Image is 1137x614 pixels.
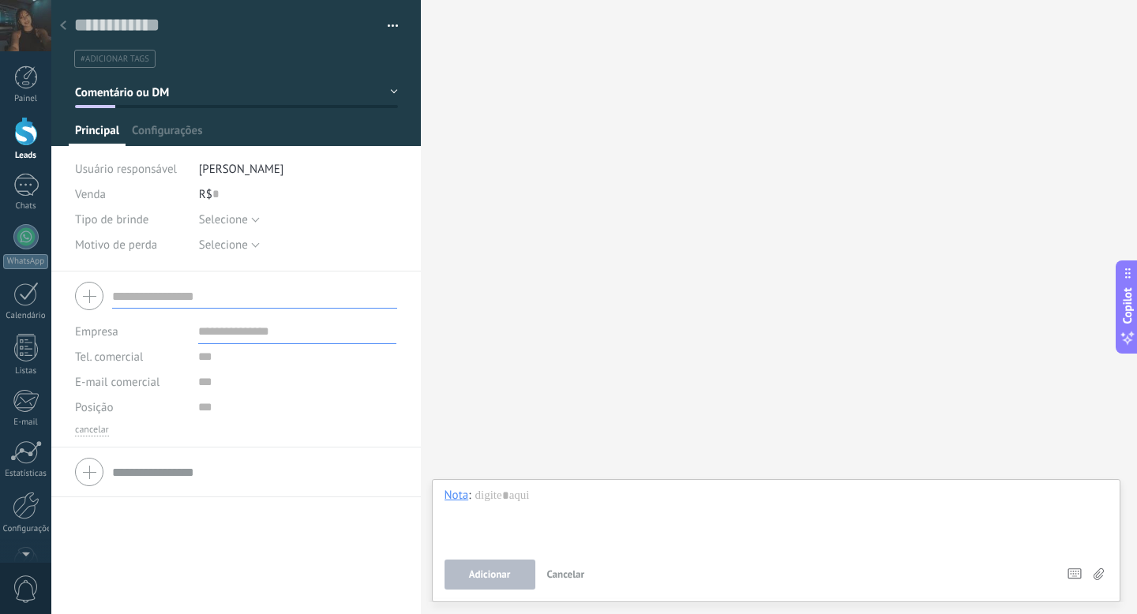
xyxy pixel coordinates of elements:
div: Tipo de brinde [75,207,187,232]
span: E-mail comercial [75,375,159,390]
div: Leads [3,151,49,161]
span: Usuário responsável [75,162,177,177]
span: Selecione [199,238,248,253]
span: Venda [75,187,106,202]
button: Cancelar [541,560,591,590]
span: [PERSON_NAME] [199,162,284,177]
div: Motivo de perda [75,232,187,257]
div: Calendário [3,311,49,321]
button: E-mail comercial [75,369,159,395]
div: Venda [75,182,187,207]
span: Selecione [199,212,248,227]
div: Configurações [3,524,49,534]
span: #adicionar tags [81,54,149,65]
span: Motivo de perda [75,239,157,251]
div: Posição [75,395,186,420]
div: Usuário responsável [75,156,187,182]
span: Cancelar [547,567,585,581]
button: Selecione [199,232,260,257]
button: Adicionar [445,560,535,590]
span: Configurações [132,123,202,146]
div: Chats [3,201,49,212]
button: Selecione [199,207,260,232]
div: WhatsApp [3,254,48,269]
button: cancelar [75,424,109,436]
span: : [468,488,471,504]
span: Principal [75,123,119,146]
span: Tel. comercial [75,350,143,365]
div: R$ [199,182,398,207]
label: Empresa [75,326,118,338]
button: Tel. comercial [75,344,143,369]
div: Listas [3,366,49,376]
div: Painel [3,94,49,104]
span: Copilot [1120,288,1135,324]
span: Tipo de brinde [75,214,148,226]
span: Posição [75,402,113,414]
div: Estatísticas [3,469,49,479]
span: Adicionar [469,569,511,580]
div: E-mail [3,417,49,428]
